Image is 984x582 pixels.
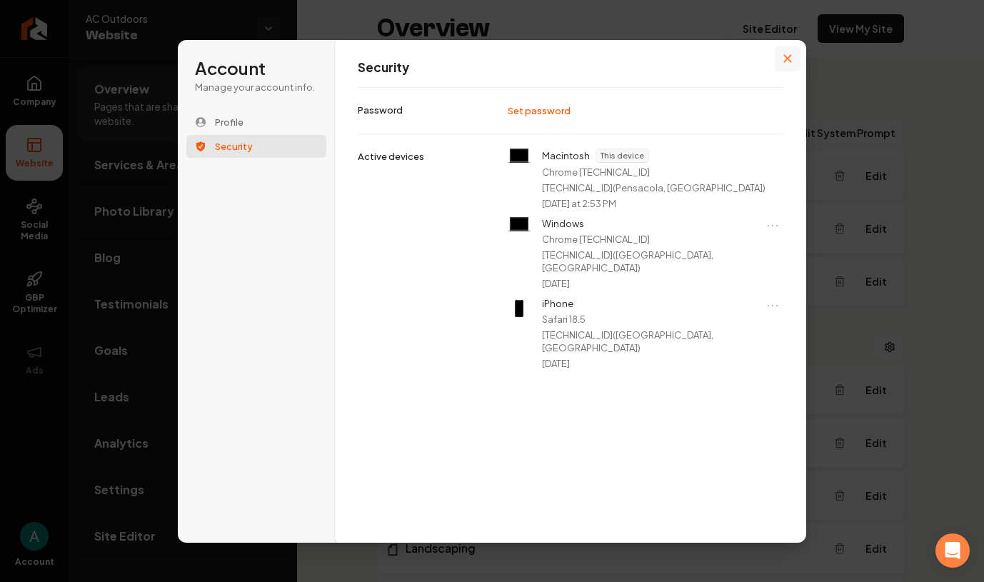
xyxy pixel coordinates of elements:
[186,111,326,134] button: Profile
[542,297,573,310] p: iPhone
[542,166,650,179] p: Chrome [TECHNICAL_ID]
[195,57,318,80] h1: Account
[186,135,326,158] button: Security
[935,533,970,568] div: Open Intercom Messenger
[195,81,318,94] p: Manage your account info.
[542,149,590,162] p: Macintosh
[542,357,570,370] p: [DATE]
[596,149,648,162] span: This device
[358,59,784,76] h1: Security
[542,328,758,354] p: [TECHNICAL_ID] ( [GEOGRAPHIC_DATA], [GEOGRAPHIC_DATA] )
[542,233,650,246] p: Chrome [TECHNICAL_ID]
[501,100,579,121] button: Set password
[542,277,570,290] p: [DATE]
[215,140,253,153] span: Security
[542,249,758,274] p: [TECHNICAL_ID] ( [GEOGRAPHIC_DATA], [GEOGRAPHIC_DATA] )
[775,46,800,71] button: Close modal
[358,104,403,116] p: Password
[542,197,616,210] p: [DATE] at 2:53 PM
[764,217,781,234] button: Open menu
[542,313,586,326] p: Safari 18.5
[764,297,781,314] button: Open menu
[358,150,424,163] p: Active devices
[542,217,584,230] p: Windows
[215,116,244,129] span: Profile
[542,181,765,194] p: [TECHNICAL_ID] ( Pensacola, [GEOGRAPHIC_DATA] )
